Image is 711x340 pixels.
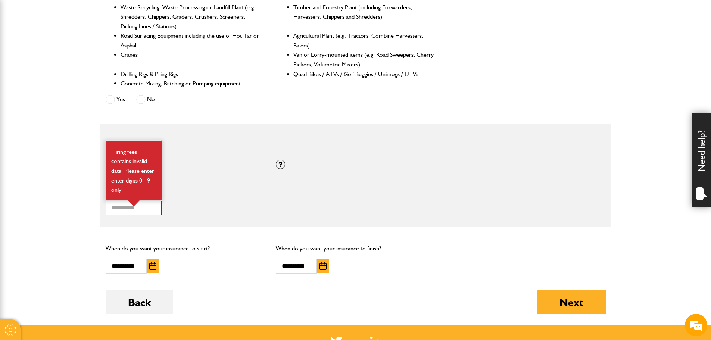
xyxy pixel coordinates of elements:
[121,79,262,88] li: Concrete Mixing, Batching or Pumping equipment
[293,50,435,69] li: Van or Lorry-mounted items (e.g. Road Sweepers, Cherry Pickers, Volumetric Mixers)
[293,3,435,31] li: Timber and Forestry Plant (including Forwarders, Harvesters, Chippers and Shredders)
[293,31,435,50] li: Agricultural Plant (e.g. Tractors, Combine Harvesters, Balers)
[121,3,262,31] li: Waste Recycling, Waste Processing or Landfill Plant (e.g. Shredders, Chippers, Graders, Crushers,...
[537,290,606,314] button: Next
[276,244,435,253] p: When do you want your insurance to finish?
[121,69,262,79] li: Drilling Rigs & Piling Rigs
[106,290,173,314] button: Back
[121,50,262,69] li: Cranes
[106,141,162,200] div: Hiring fees contains invalid data. Please enter enter digits 0 - 9 only
[136,95,155,104] label: No
[319,262,327,270] img: Choose date
[106,95,125,104] label: Yes
[121,31,262,50] li: Road Surfacing Equipment including the use of Hot Tar or Asphalt
[692,113,711,207] div: Need help?
[149,262,156,270] img: Choose date
[106,244,265,253] p: When do you want your insurance to start?
[128,200,140,206] img: error-box-arrow.svg
[293,69,435,79] li: Quad Bikes / ATVs / Golf Buggies / Unimogs / UTVs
